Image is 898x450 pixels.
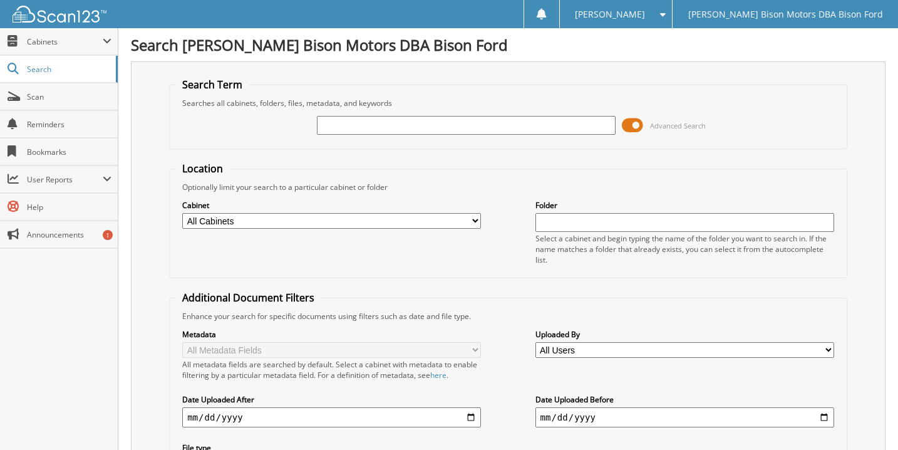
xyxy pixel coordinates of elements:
a: here [430,370,446,380]
div: Searches all cabinets, folders, files, metadata, and keywords [176,98,840,108]
iframe: Chat Widget [835,390,898,450]
label: Date Uploaded Before [535,394,834,405]
img: scan123-logo-white.svg [13,6,106,23]
input: end [535,407,834,427]
span: [PERSON_NAME] [575,11,645,18]
div: 1 [103,230,113,240]
legend: Location [176,162,229,175]
input: start [182,407,481,427]
span: Advanced Search [650,121,706,130]
label: Uploaded By [535,329,834,340]
span: Bookmarks [27,147,111,157]
span: Search [27,64,110,75]
label: Folder [535,200,834,211]
div: Select a cabinet and begin typing the name of the folder you want to search in. If the name match... [535,233,834,265]
div: Optionally limit your search to a particular cabinet or folder [176,182,840,192]
label: Date Uploaded After [182,394,481,405]
span: Cabinets [27,36,103,47]
span: [PERSON_NAME] Bison Motors DBA Bison Ford [688,11,883,18]
h1: Search [PERSON_NAME] Bison Motors DBA Bison Ford [131,34,885,55]
span: Scan [27,92,111,102]
div: Enhance your search for specific documents using filters such as date and file type. [176,311,840,322]
span: Reminders [27,119,111,130]
label: Metadata [182,329,481,340]
span: Help [27,202,111,212]
legend: Search Term [176,78,249,92]
label: Cabinet [182,200,481,211]
legend: Additional Document Filters [176,291,321,305]
span: Announcements [27,229,111,240]
div: All metadata fields are searched by default. Select a cabinet with metadata to enable filtering b... [182,359,481,380]
span: User Reports [27,174,103,185]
